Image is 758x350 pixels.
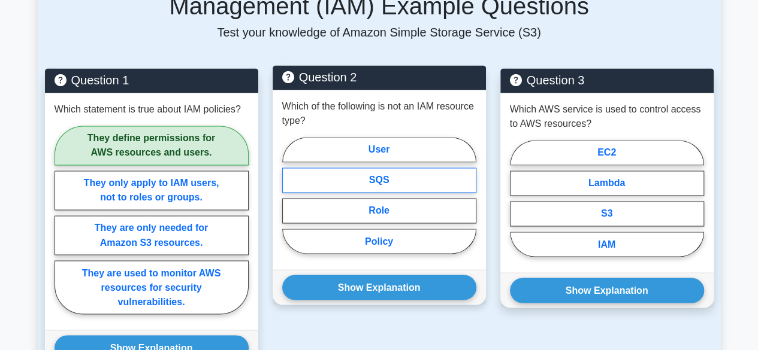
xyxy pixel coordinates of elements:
label: SQS [282,168,476,193]
h5: Question 2 [282,70,476,84]
p: Test your knowledge of Amazon Simple Storage Service (S3) [45,25,714,39]
p: Which of the following is not an IAM resource type? [282,99,476,128]
h5: Question 3 [510,73,704,87]
h5: Question 1 [55,73,249,87]
label: IAM [510,232,704,257]
label: They are only needed for Amazon S3 resources. [55,215,249,255]
p: Which statement is true about IAM policies? [55,102,241,117]
label: S3 [510,201,704,226]
label: EC2 [510,140,704,165]
p: Which AWS service is used to control access to AWS resources? [510,102,704,131]
label: Lambda [510,171,704,196]
label: They only apply to IAM users, not to roles or groups. [55,171,249,210]
button: Show Explanation [282,275,476,300]
label: They are used to monitor AWS resources for security vulnerabilities. [55,260,249,314]
label: They define permissions for AWS resources and users. [55,126,249,165]
button: Show Explanation [510,278,704,303]
label: Policy [282,229,476,254]
label: Role [282,198,476,223]
label: User [282,137,476,162]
